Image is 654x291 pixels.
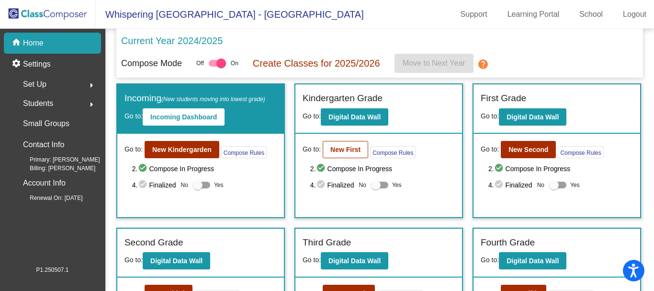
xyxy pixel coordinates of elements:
[359,181,366,189] span: No
[499,108,566,126] button: Digital Data Wall
[321,108,388,126] button: Digital Data Wall
[572,7,610,22] a: School
[507,257,559,265] b: Digital Data Wall
[501,141,556,158] button: New Second
[181,181,188,189] span: No
[86,99,97,110] mat-icon: arrow_right
[303,144,321,154] span: Go to:
[124,236,183,250] label: Second Grade
[303,92,383,105] label: Kindergarten Grade
[124,256,143,264] span: Go to:
[14,155,100,164] span: Primary: [PERSON_NAME]
[152,146,212,153] b: New Kindergarden
[124,92,265,105] label: Incoming
[14,194,82,202] span: Renewal On: [DATE]
[231,59,238,68] span: On
[481,92,526,105] label: First Grade
[23,138,64,151] p: Contact Info
[316,179,327,191] mat-icon: check_circle
[370,146,416,158] button: Compose Rules
[330,146,361,153] b: New First
[132,163,277,175] span: 2. Compose In Progress
[323,141,368,158] button: New First
[328,113,381,121] b: Digital Data Wall
[23,176,66,190] p: Account Info
[11,58,23,70] mat-icon: settings
[488,163,633,175] span: 2. Compose In Progress
[11,37,23,49] mat-icon: home
[150,113,217,121] b: Incoming Dashboard
[143,252,210,269] button: Digital Data Wall
[253,56,380,70] p: Create Classes for 2025/2026
[124,144,143,154] span: Go to:
[395,54,474,73] button: Move to Next Year
[392,179,402,191] span: Yes
[143,108,225,126] button: Incoming Dashboard
[196,59,204,68] span: Off
[507,113,559,121] b: Digital Data Wall
[481,112,499,120] span: Go to:
[303,112,321,120] span: Go to:
[138,179,149,191] mat-icon: check_circle
[481,144,499,154] span: Go to:
[453,7,495,22] a: Support
[161,96,265,103] span: (New students moving into lowest grade)
[23,97,53,110] span: Students
[138,163,149,175] mat-icon: check_circle
[508,146,548,153] b: New Second
[494,163,506,175] mat-icon: check_circle
[321,252,388,269] button: Digital Data Wall
[570,179,580,191] span: Yes
[150,257,203,265] b: Digital Data Wall
[477,58,489,70] mat-icon: help
[23,117,69,130] p: Small Groups
[481,256,499,264] span: Go to:
[145,141,219,158] button: New Kindergarden
[481,236,535,250] label: Fourth Grade
[310,179,354,191] span: 4. Finalized
[23,78,46,91] span: Set Up
[303,236,351,250] label: Third Grade
[132,179,176,191] span: 4. Finalized
[121,57,182,70] p: Compose Mode
[316,163,327,175] mat-icon: check_circle
[96,7,364,22] span: Whispering [GEOGRAPHIC_DATA] - [GEOGRAPHIC_DATA]
[310,163,455,175] span: 2. Compose In Progress
[23,37,44,49] p: Home
[214,179,224,191] span: Yes
[23,58,51,70] p: Settings
[403,59,465,67] span: Move to Next Year
[14,164,95,173] span: Billing: [PERSON_NAME]
[529,267,641,275] div: Successfully fetched renewal date
[121,34,223,48] p: Current Year 2024/2025
[124,112,143,120] span: Go to:
[221,146,267,158] button: Compose Rules
[328,257,381,265] b: Digital Data Wall
[500,7,567,22] a: Learning Portal
[558,146,603,158] button: Compose Rules
[499,252,566,269] button: Digital Data Wall
[615,7,654,22] a: Logout
[494,179,506,191] mat-icon: check_circle
[86,80,97,91] mat-icon: arrow_right
[303,256,321,264] span: Go to:
[488,179,532,191] span: 4. Finalized
[537,181,544,189] span: No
